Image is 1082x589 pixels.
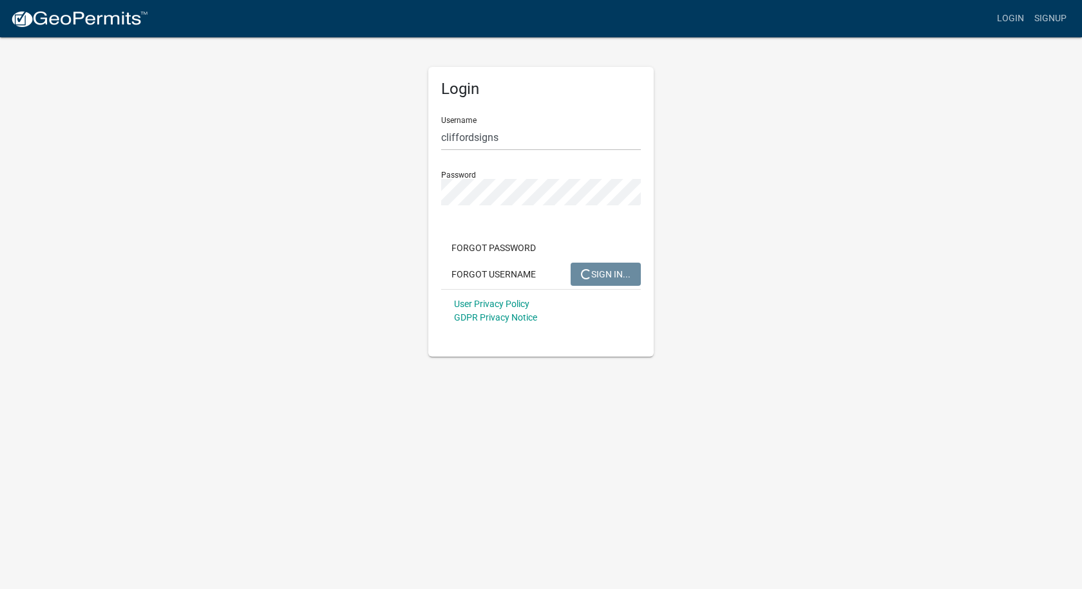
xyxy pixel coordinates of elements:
button: Forgot Username [441,263,546,286]
button: Forgot Password [441,236,546,259]
h5: Login [441,80,641,98]
span: SIGN IN... [581,268,631,279]
a: User Privacy Policy [454,299,529,309]
a: Signup [1029,6,1072,31]
button: SIGN IN... [571,263,641,286]
a: Login [992,6,1029,31]
a: GDPR Privacy Notice [454,312,537,323]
